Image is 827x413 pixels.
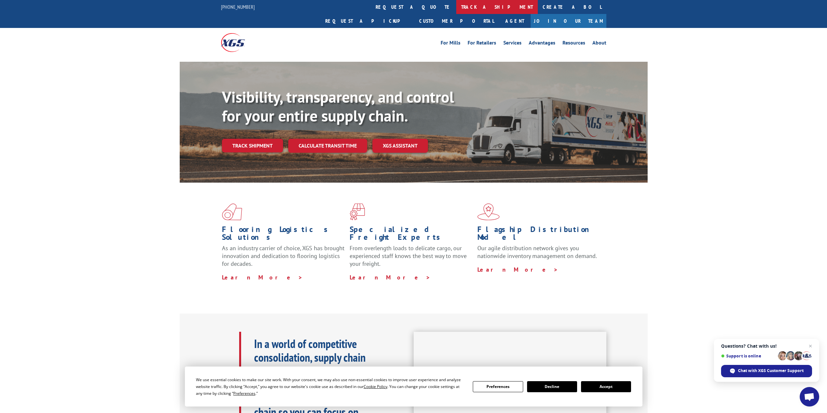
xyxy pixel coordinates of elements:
button: Decline [527,381,577,392]
a: Advantages [529,40,555,47]
a: Agent [499,14,531,28]
h1: Flagship Distribution Model [477,226,600,244]
a: Customer Portal [414,14,499,28]
a: [PHONE_NUMBER] [221,4,255,10]
span: Chat with XGS Customer Support [738,368,804,374]
a: For Retailers [468,40,496,47]
a: Track shipment [222,139,283,152]
a: For Mills [441,40,460,47]
span: Preferences [233,391,255,396]
b: Visibility, transparency, and control for your entire supply chain. [222,87,454,126]
h1: Specialized Freight Experts [350,226,472,244]
a: Calculate transit time [288,139,367,153]
a: Learn More > [350,274,431,281]
div: Chat with XGS Customer Support [721,365,812,377]
span: Cookie Policy [364,384,387,389]
div: Open chat [800,387,819,407]
a: Join Our Team [531,14,606,28]
p: From overlength loads to delicate cargo, our experienced staff knows the best way to move your fr... [350,244,472,273]
button: Accept [581,381,631,392]
button: Preferences [473,381,523,392]
a: About [592,40,606,47]
a: Resources [562,40,585,47]
img: xgs-icon-flagship-distribution-model-red [477,203,500,220]
span: As an industry carrier of choice, XGS has brought innovation and dedication to flooring logistics... [222,244,344,267]
img: xgs-icon-focused-on-flooring-red [350,203,365,220]
a: Services [503,40,522,47]
a: Request a pickup [320,14,414,28]
span: Questions? Chat with us! [721,343,812,349]
span: Close chat [807,342,814,350]
div: We use essential cookies to make our site work. With your consent, we may also use non-essential ... [196,376,465,397]
span: Support is online [721,354,776,358]
a: Learn More > [222,274,303,281]
span: Our agile distribution network gives you nationwide inventory management on demand. [477,244,597,260]
a: XGS ASSISTANT [372,139,428,153]
div: Cookie Consent Prompt [185,367,642,407]
img: xgs-icon-total-supply-chain-intelligence-red [222,203,242,220]
a: Learn More > [477,266,558,273]
h1: Flooring Logistics Solutions [222,226,345,244]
